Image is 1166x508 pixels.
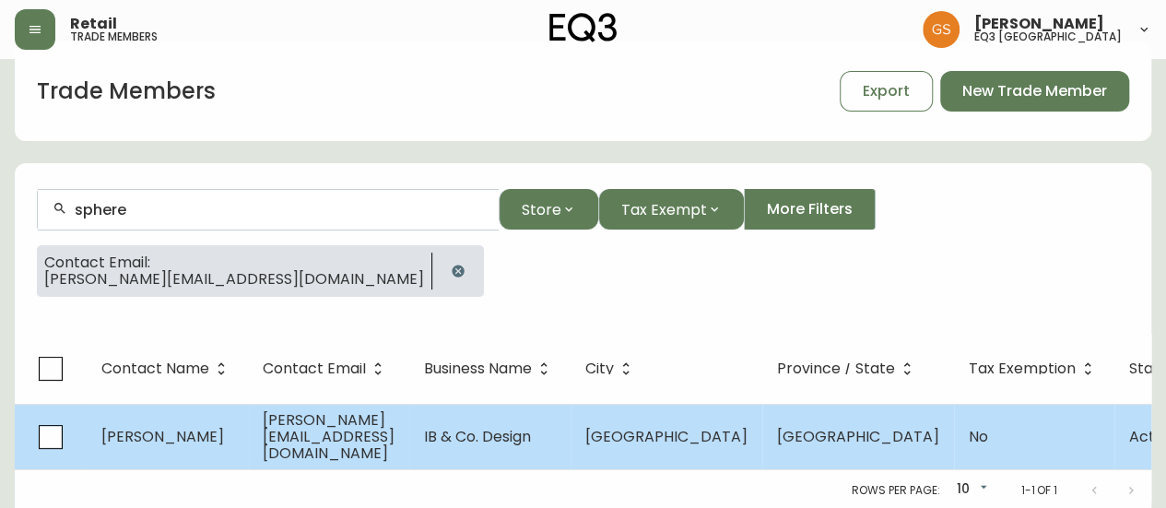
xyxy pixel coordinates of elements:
[37,76,216,107] h1: Trade Members
[585,360,638,377] span: City
[969,363,1076,374] span: Tax Exemption
[263,409,395,464] span: [PERSON_NAME][EMAIL_ADDRESS][DOMAIN_NAME]
[424,363,532,374] span: Business Name
[424,426,531,447] span: IB & Co. Design
[974,31,1122,42] h5: eq3 [GEOGRAPHIC_DATA]
[777,363,895,374] span: Province / State
[101,363,209,374] span: Contact Name
[969,426,988,447] span: No
[522,198,561,221] span: Store
[499,189,598,230] button: Store
[852,482,939,499] p: Rows per page:
[974,17,1104,31] span: [PERSON_NAME]
[1020,482,1057,499] p: 1-1 of 1
[621,198,707,221] span: Tax Exempt
[940,71,1129,112] button: New Trade Member
[263,360,390,377] span: Contact Email
[969,360,1100,377] span: Tax Exemption
[744,189,876,230] button: More Filters
[44,271,424,288] span: [PERSON_NAME][EMAIL_ADDRESS][DOMAIN_NAME]
[598,189,744,230] button: Tax Exempt
[947,475,991,505] div: 10
[549,13,618,42] img: logo
[923,11,960,48] img: 6b403d9c54a9a0c30f681d41f5fc2571
[70,17,117,31] span: Retail
[44,254,424,271] span: Contact Email:
[263,363,366,374] span: Contact Email
[962,81,1107,101] span: New Trade Member
[70,31,158,42] h5: trade members
[777,426,939,447] span: [GEOGRAPHIC_DATA]
[840,71,933,112] button: Export
[777,360,919,377] span: Province / State
[75,201,484,219] input: Search
[101,360,233,377] span: Contact Name
[585,363,614,374] span: City
[424,360,556,377] span: Business Name
[101,426,224,447] span: [PERSON_NAME]
[585,426,748,447] span: [GEOGRAPHIC_DATA]
[863,81,910,101] span: Export
[767,199,853,219] span: More Filters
